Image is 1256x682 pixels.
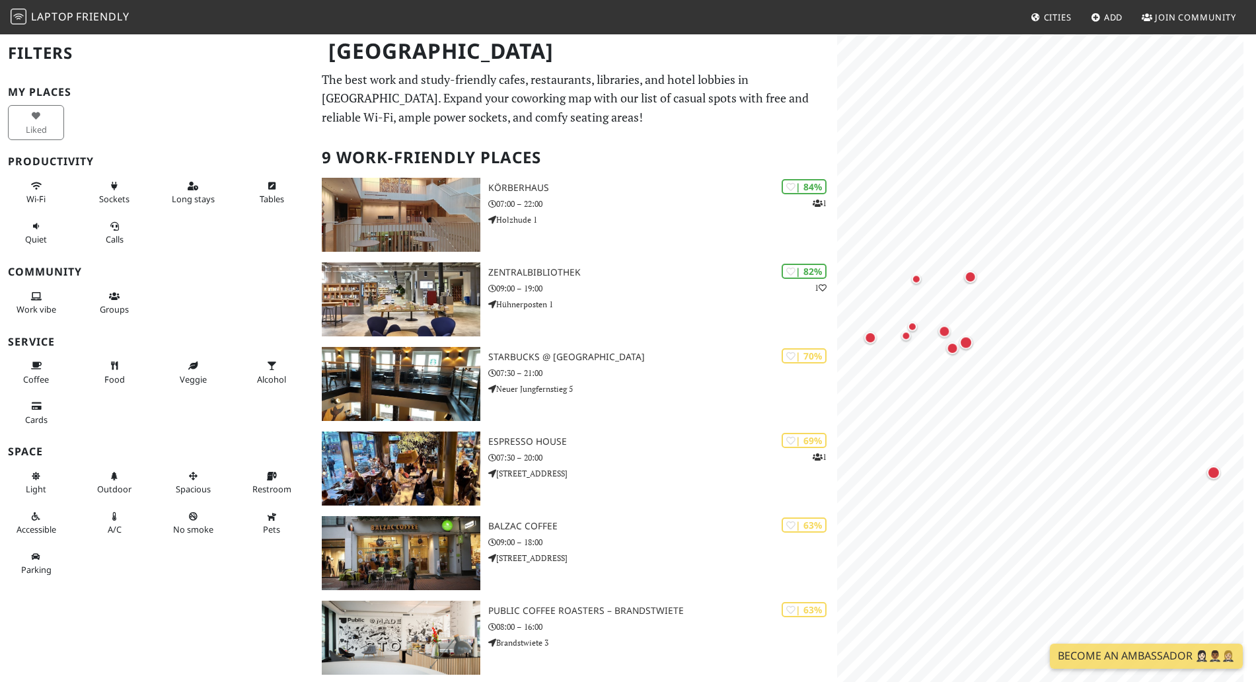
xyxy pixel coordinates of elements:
[813,451,827,463] p: 1
[99,193,129,205] span: Power sockets
[8,86,306,98] h3: My Places
[8,215,64,250] button: Quiet
[173,523,213,535] span: Smoke free
[87,465,143,500] button: Outdoor
[908,271,924,287] div: Map marker
[87,506,143,541] button: A/C
[488,636,837,649] p: Brandstwiete 3
[488,436,837,447] h3: Espresso House
[1104,11,1123,23] span: Add
[106,233,124,245] span: Video/audio calls
[8,33,306,73] h2: Filters
[8,395,64,430] button: Cards
[322,178,480,252] img: KörberHaus
[26,483,46,495] span: Natural light
[488,621,837,633] p: 08:00 – 16:00
[314,262,837,336] a: Zentralbibliothek | 82% 1 Zentralbibliothek 09:00 – 19:00 Hühnerposten 1
[8,336,306,348] h3: Service
[165,355,221,390] button: Veggie
[243,175,299,210] button: Tables
[322,70,829,127] p: The best work and study-friendly cafes, restaurants, libraries, and hotel lobbies in [GEOGRAPHIC_...
[782,517,827,533] div: | 63%
[488,367,837,379] p: 07:30 – 21:00
[488,521,837,532] h3: Balzac Coffee
[314,178,837,252] a: KörberHaus | 84% 1 KörberHaus 07:00 – 22:00 Holzhude 1
[252,483,291,495] span: Restroom
[322,516,480,590] img: Balzac Coffee
[962,268,979,285] div: Map marker
[905,319,920,334] div: Map marker
[314,516,837,590] a: Balzac Coffee | 63% Balzac Coffee 09:00 – 18:00 [STREET_ADDRESS]
[488,213,837,226] p: Holzhude 1
[1025,5,1077,29] a: Cities
[8,445,306,458] h3: Space
[322,262,480,336] img: Zentralbibliothek
[176,483,211,495] span: Spacious
[26,193,46,205] span: Stable Wi-Fi
[782,602,827,617] div: | 63%
[8,465,64,500] button: Light
[25,414,48,426] span: Credit cards
[944,340,961,357] div: Map marker
[11,6,129,29] a: LaptopFriendly LaptopFriendly
[782,179,827,194] div: | 84%
[322,432,480,506] img: Espresso House
[899,328,914,344] div: Map marker
[165,465,221,500] button: Spacious
[782,433,827,448] div: | 69%
[322,601,480,675] img: Public Coffee Roasters – Brandstwiete
[17,303,56,315] span: People working
[100,303,129,315] span: Group tables
[87,215,143,250] button: Calls
[8,546,64,581] button: Parking
[165,506,221,541] button: No smoke
[8,266,306,278] h3: Community
[31,9,74,24] span: Laptop
[488,383,837,395] p: Neuer Jungfernstieg 5
[318,33,834,69] h1: [GEOGRAPHIC_DATA]
[488,605,837,617] h3: Public Coffee Roasters – Brandstwiete
[815,282,827,294] p: 1
[104,373,125,385] span: Food
[488,451,837,464] p: 07:30 – 20:00
[488,467,837,480] p: [STREET_ADDRESS]
[1204,463,1223,482] div: Map marker
[488,298,837,311] p: Hühnerposten 1
[314,347,837,421] a: Starbucks @ Neuer Jungfernstieg | 70% Starbucks @ [GEOGRAPHIC_DATA] 07:30 – 21:00 Neuer Jungferns...
[314,601,837,675] a: Public Coffee Roasters – Brandstwiete | 63% Public Coffee Roasters – Brandstwiete 08:00 – 16:00 B...
[25,233,47,245] span: Quiet
[11,9,26,24] img: LaptopFriendly
[260,193,284,205] span: Work-friendly tables
[87,175,143,210] button: Sockets
[322,347,480,421] img: Starbucks @ Neuer Jungfernstieg
[172,193,215,205] span: Long stays
[957,333,975,352] div: Map marker
[8,175,64,210] button: Wi-Fi
[314,432,837,506] a: Espresso House | 69% 1 Espresso House 07:30 – 20:00 [STREET_ADDRESS]
[1086,5,1128,29] a: Add
[488,536,837,549] p: 09:00 – 18:00
[488,267,837,278] h3: Zentralbibliothek
[488,282,837,295] p: 09:00 – 19:00
[97,483,131,495] span: Outdoor area
[1044,11,1072,23] span: Cities
[8,155,306,168] h3: Productivity
[8,506,64,541] button: Accessible
[488,198,837,210] p: 07:00 – 22:00
[782,264,827,279] div: | 82%
[243,465,299,500] button: Restroom
[243,506,299,541] button: Pets
[488,182,837,194] h3: KörberHaus
[862,329,879,346] div: Map marker
[1155,11,1236,23] span: Join Community
[1136,5,1241,29] a: Join Community
[108,523,122,535] span: Air conditioned
[76,9,129,24] span: Friendly
[8,355,64,390] button: Coffee
[813,197,827,209] p: 1
[17,523,56,535] span: Accessible
[243,355,299,390] button: Alcohol
[1050,644,1243,669] a: Become an Ambassador 🤵🏻‍♀️🤵🏾‍♂️🤵🏼‍♀️
[936,322,953,340] div: Map marker
[782,348,827,363] div: | 70%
